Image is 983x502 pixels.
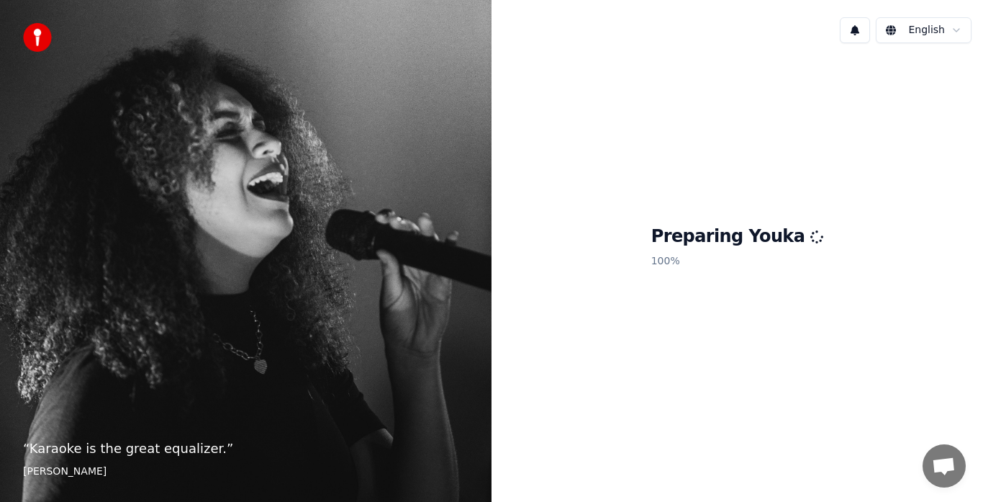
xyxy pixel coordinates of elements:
[651,225,824,248] h1: Preparing Youka
[23,23,52,52] img: youka
[23,439,468,459] p: “ Karaoke is the great equalizer. ”
[23,465,468,479] footer: [PERSON_NAME]
[923,444,966,488] a: Open chat
[651,248,824,274] p: 100 %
